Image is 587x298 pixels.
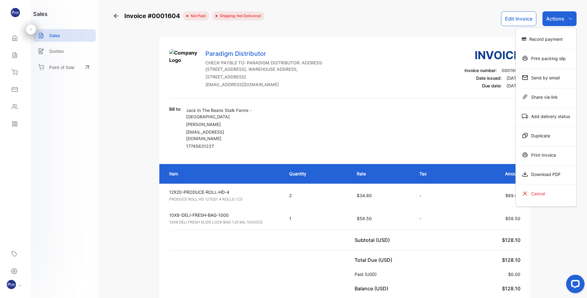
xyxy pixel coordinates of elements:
p: 10X8-DELI-FRESH-BAG-1000 [169,212,278,218]
p: 10X8 DELI FRESH SLIDE LOCK BAG 1.25 MIL 1000/CS [169,220,278,225]
img: Company Logo [169,49,200,80]
h3: Invoice [465,47,520,63]
p: Tax [419,170,452,177]
div: Record payment [516,33,576,45]
span: $128.10 [502,237,520,243]
span: $58.50 [505,216,520,221]
p: [STREET_ADDRESS] [205,74,323,80]
span: Shipping: Not Delivered [217,13,261,19]
a: Sales [33,29,96,42]
div: Cancel [516,187,576,200]
span: [DATE] [507,83,520,88]
p: Amount [465,170,520,177]
span: Invoice number: [465,68,497,73]
span: $34.80 [357,193,372,198]
p: Rate [357,170,407,177]
div: Share via link [516,91,576,103]
p: 12X20-PRODUCE-ROLL-HD-4 [169,189,278,195]
p: CHECK PAYBLE TO: PARADIGM DISTRIBUTOR: ADDRESS: [STREET_ADDRESS], WAREHOUSE ADDRESS, [205,59,323,72]
p: [EMAIL_ADDRESS][DOMAIN_NAME] [186,129,257,142]
p: Paid (USD) [355,271,379,277]
span: $69.60 [505,193,520,198]
a: Quotes [33,45,96,57]
p: Total Due (USD) [355,256,395,264]
p: Actions [546,15,564,22]
div: Print Invoice [516,149,576,161]
span: Due date: [482,83,502,88]
p: 17745631227 [186,143,257,149]
span: Date issued: [476,75,502,81]
p: 1 [289,215,344,222]
span: $128.10 [502,285,520,292]
p: Quotes [49,48,64,54]
p: Point of Sale [49,64,74,71]
h1: sales [33,10,48,18]
button: Actions [542,11,577,26]
a: Point of Sale [33,60,96,74]
p: Paradigm Distributor [205,49,323,58]
div: Download PDF [516,168,576,180]
span: $58.50 [357,216,372,221]
p: Jack In The Beans Stalk Farms - [GEOGRAPHIC_DATA] [186,107,257,120]
p: - [419,215,452,222]
span: $128.10 [502,257,520,263]
p: Item [169,170,277,177]
p: Subtotal (USD) [355,236,392,244]
span: Invoice #0001604 [124,11,183,21]
p: 2 [289,192,344,199]
span: $0.00 [508,272,520,277]
span: 0001604 [502,68,520,73]
iframe: LiveChat chat widget [561,272,587,298]
img: logo [11,8,20,17]
p: Quantity [289,170,344,177]
p: PRODUCE ROLL HD 12'X20' 4 ROLLS / CS [169,197,278,202]
span: not paid [188,13,206,19]
div: Print packing slip [516,52,576,64]
p: Bill to: [169,106,181,112]
p: Sales [49,32,60,39]
p: [PERSON_NAME] [186,121,257,128]
button: Edit Invoice [501,11,536,26]
span: [DATE] [507,75,520,81]
p: [EMAIL_ADDRESS][DOMAIN_NAME] [205,81,323,88]
div: Send by email [516,71,576,84]
p: Balance (USD) [355,285,391,292]
div: Add delivery status [516,110,576,122]
div: Duplicate [516,129,576,142]
img: profile [7,280,16,289]
p: - [419,192,452,199]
